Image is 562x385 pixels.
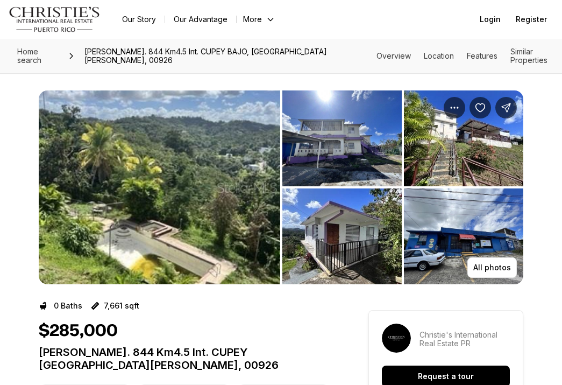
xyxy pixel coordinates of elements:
[282,90,524,284] li: 2 of 3
[404,188,523,284] button: View image gallery
[39,321,118,341] h1: $285,000
[516,15,547,24] span: Register
[13,43,63,69] a: Home search
[282,188,402,284] button: View image gallery
[282,90,402,186] button: View image gallery
[495,97,517,118] button: Share Property: Carr. 844 Km4.5 Int. CUPEY BAJO
[444,97,465,118] button: Property options
[39,90,523,284] div: Listing Photos
[467,51,497,60] a: Skip to: Features
[473,263,511,272] p: All photos
[237,12,282,27] button: More
[509,9,553,30] button: Register
[467,257,517,278] button: All photos
[113,12,165,27] a: Our Story
[480,15,501,24] span: Login
[376,51,411,60] a: Skip to: Overview
[104,302,139,310] p: 7,661 sqft
[473,9,507,30] button: Login
[80,43,377,69] span: [PERSON_NAME]. 844 Km4.5 Int. CUPEY BAJO, [GEOGRAPHIC_DATA][PERSON_NAME], 00926
[17,47,41,65] span: Home search
[9,6,101,32] img: logo
[424,51,454,60] a: Skip to: Location
[510,47,547,65] a: Skip to: Similar Properties
[54,302,82,310] p: 0 Baths
[404,90,523,186] button: View image gallery
[39,90,280,284] button: View image gallery
[39,90,280,284] li: 1 of 3
[418,372,474,381] p: Request a tour
[165,12,236,27] a: Our Advantage
[419,331,510,348] p: Christie's International Real Estate PR
[39,346,330,372] p: [PERSON_NAME]. 844 Km4.5 Int. CUPEY [GEOGRAPHIC_DATA][PERSON_NAME], 00926
[469,97,491,118] button: Save Property: Carr. 844 Km4.5 Int. CUPEY BAJO
[376,47,549,65] nav: Page section menu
